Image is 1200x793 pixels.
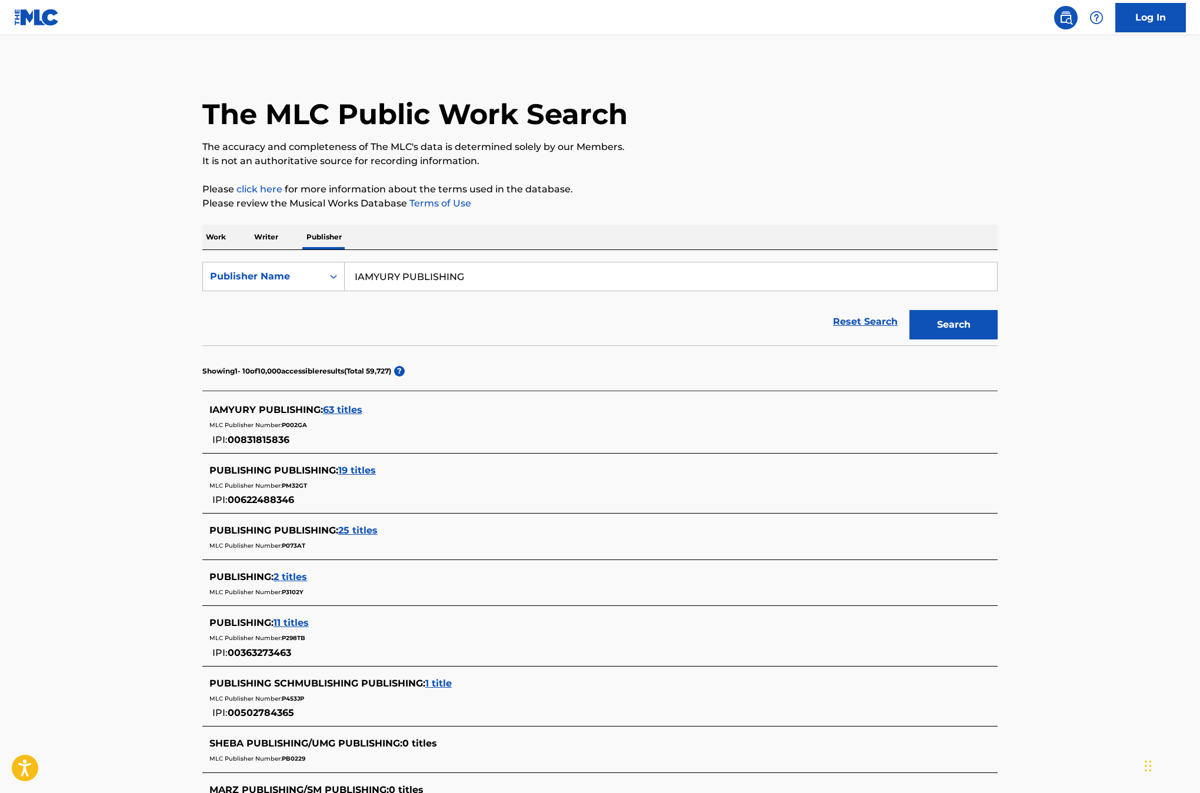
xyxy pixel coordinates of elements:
[202,96,628,132] h1: The MLC Public Work Search
[209,571,274,582] span: PUBLISHING :
[228,494,294,505] span: 00622488346
[282,588,304,596] span: P3102Y
[209,617,274,628] span: PUBLISHING :
[394,366,405,376] span: ?
[1054,6,1078,29] a: Public Search
[202,196,998,211] p: Please review the Musical Works Database
[202,154,998,168] p: It is not an authoritative source for recording information.
[282,542,305,549] span: P073AT
[212,434,228,445] span: IPI:
[425,678,452,689] span: 1 title
[209,755,282,762] span: MLC Publisher Number:
[1089,11,1104,25] img: help
[209,678,425,689] span: PUBLISHING SCHMUBLISHING PUBLISHING :
[251,225,282,249] p: Writer
[274,617,309,628] span: 11 titles
[1059,11,1073,25] img: search
[202,262,998,345] form: Search Form
[212,494,228,505] span: IPI:
[1141,737,1200,793] iframe: Chat Widget
[202,182,998,196] p: Please for more information about the terms used in the database.
[202,225,229,249] p: Work
[14,9,59,26] img: MLC Logo
[209,482,282,489] span: MLC Publisher Number:
[236,184,282,195] a: click here
[1145,748,1152,784] div: Drag
[209,465,338,476] span: PUBLISHING PUBLISHING :
[209,421,282,429] span: MLC Publisher Number:
[282,755,305,762] span: PB0229
[209,588,282,596] span: MLC Publisher Number:
[202,140,998,154] p: The accuracy and completeness of The MLC's data is determined solely by our Members.
[282,421,307,429] span: P002GA
[1085,6,1108,29] div: Help
[209,542,282,549] span: MLC Publisher Number:
[228,434,289,445] span: 00831815836
[323,404,362,415] span: 63 titles
[212,647,228,658] span: IPI:
[209,634,282,642] span: MLC Publisher Number:
[338,525,378,536] span: 25 titles
[228,707,294,718] span: 00502784365
[228,647,291,658] span: 00363273463
[909,310,998,339] button: Search
[212,707,228,718] span: IPI:
[202,366,391,376] p: Showing 1 - 10 of 10,000 accessible results (Total 59,727 )
[338,465,376,476] span: 19 titles
[282,695,304,702] span: P453JP
[209,695,282,702] span: MLC Publisher Number:
[282,634,305,642] span: P298TB
[209,738,402,749] span: SHEBA PUBLISHING/UMG PUBLISHING :
[303,225,345,249] p: Publisher
[1115,3,1186,32] a: Log In
[402,738,437,749] span: 0 titles
[827,309,904,335] a: Reset Search
[282,482,307,489] span: PM32GT
[209,525,338,536] span: PUBLISHING PUBLISHING :
[209,404,323,415] span: IAMYURY PUBLISHING :
[210,269,316,284] div: Publisher Name
[274,571,307,582] span: 2 titles
[407,198,471,209] a: Terms of Use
